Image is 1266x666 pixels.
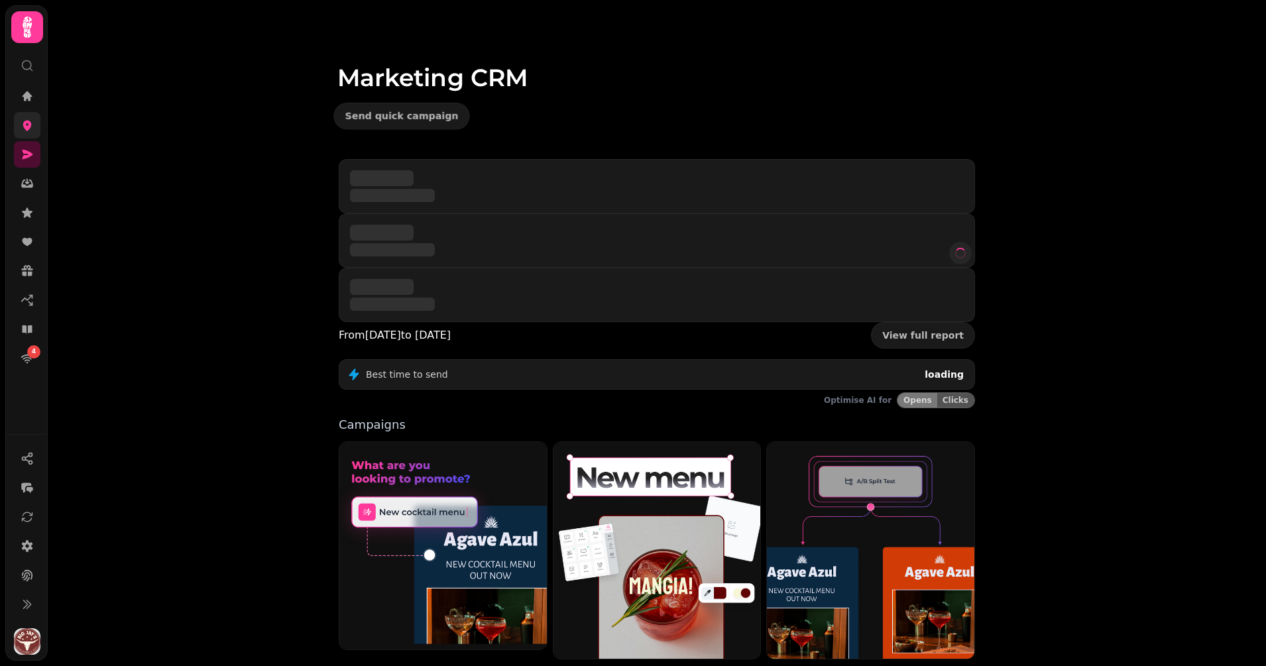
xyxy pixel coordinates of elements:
button: Opens [897,393,937,408]
p: Best time to send [366,368,448,381]
p: Campaigns [339,419,975,431]
h1: Marketing CRM [337,32,977,91]
button: refresh [949,242,972,264]
span: Send quick campaign [345,111,459,121]
button: User avatar [11,628,43,655]
a: View full report [871,322,975,349]
span: Opens [903,396,932,404]
p: From [DATE] to [DATE] [339,327,451,343]
span: 4 [32,347,36,357]
p: Optimise AI for [824,395,892,406]
button: Clicks [937,393,974,408]
button: Send quick campaign [333,103,470,130]
img: Email [553,442,761,659]
img: Quick Campaign [339,442,547,649]
img: User avatar [14,628,40,655]
img: Workflows (coming soon) [767,442,974,659]
span: loading [925,369,964,380]
a: 4 [14,345,40,372]
span: Clicks [943,396,968,404]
